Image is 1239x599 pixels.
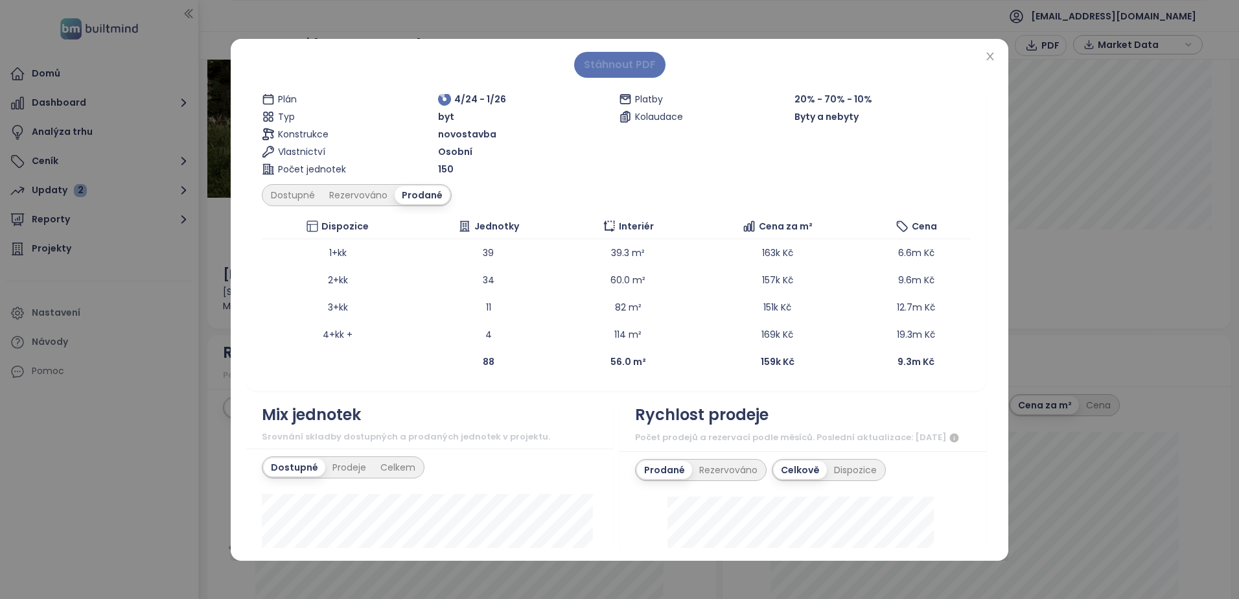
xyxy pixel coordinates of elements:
b: 56.0 m² [610,355,646,368]
div: Rezervováno [692,461,765,479]
td: 2+kk [262,266,413,294]
b: 88 [483,355,494,368]
div: Dostupné [264,186,322,204]
span: Platby [635,92,723,106]
span: 151k Kč [763,301,791,314]
span: 169k Kč [761,328,793,341]
td: 1+kk [262,239,413,266]
span: byt [438,110,454,124]
span: Jednotky [474,219,519,233]
span: 9.6m Kč [898,274,934,287]
b: 159k Kč [761,355,794,368]
div: Prodané [637,461,692,479]
span: 12.7m Kč [897,301,935,314]
span: Konstrukce [278,127,366,141]
span: 19.3m Kč [897,328,935,341]
div: Celkem [373,458,423,476]
span: 4/24 - 1/26 [454,92,506,106]
div: Dostupné [264,458,325,476]
td: 11 [413,294,563,321]
span: 163k Kč [762,246,793,259]
span: Osobní [438,145,472,159]
div: Celkově [774,461,827,479]
td: 39.3 m² [564,239,693,266]
span: 6.6m Kč [898,246,934,259]
div: Počet prodejů a rezervací podle měsíců. Poslední aktualizace: [DATE] [635,430,971,446]
td: 82 m² [564,294,693,321]
span: Počet jednotek [278,162,366,176]
b: 9.3m Kč [897,355,934,368]
div: Mix jednotek [262,403,361,427]
span: 150 [438,162,454,176]
td: 114 m² [564,321,693,348]
td: 60.0 m² [564,266,693,294]
span: 157k Kč [762,274,793,287]
div: Prodané [395,186,450,204]
button: Stáhnout PDF [574,52,666,78]
span: 20% - 70% - 10% [794,93,872,106]
span: Typ [278,110,366,124]
div: Rychlost prodeje [635,403,769,427]
span: Cena [912,219,937,233]
span: Dispozice [321,219,369,233]
span: novostavba [438,127,496,141]
span: Interiér [619,219,654,233]
span: Vlastnictví [278,145,366,159]
div: Rezervováno [322,186,395,204]
td: 4+kk + [262,321,413,348]
td: 34 [413,266,563,294]
span: Stáhnout PDF [584,56,656,73]
span: close [985,51,995,62]
div: Srovnání skladby dostupných a prodaných jednotek v projektu. [262,430,597,443]
span: Kolaudace [635,110,723,124]
span: Cena za m² [759,219,813,233]
td: 4 [413,321,563,348]
td: 3+kk [262,294,413,321]
button: Close [983,50,997,64]
span: Byty a nebyty [794,110,859,124]
span: Plán [278,92,366,106]
div: Prodeje [325,458,373,476]
div: Dispozice [827,461,884,479]
td: 39 [413,239,563,266]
